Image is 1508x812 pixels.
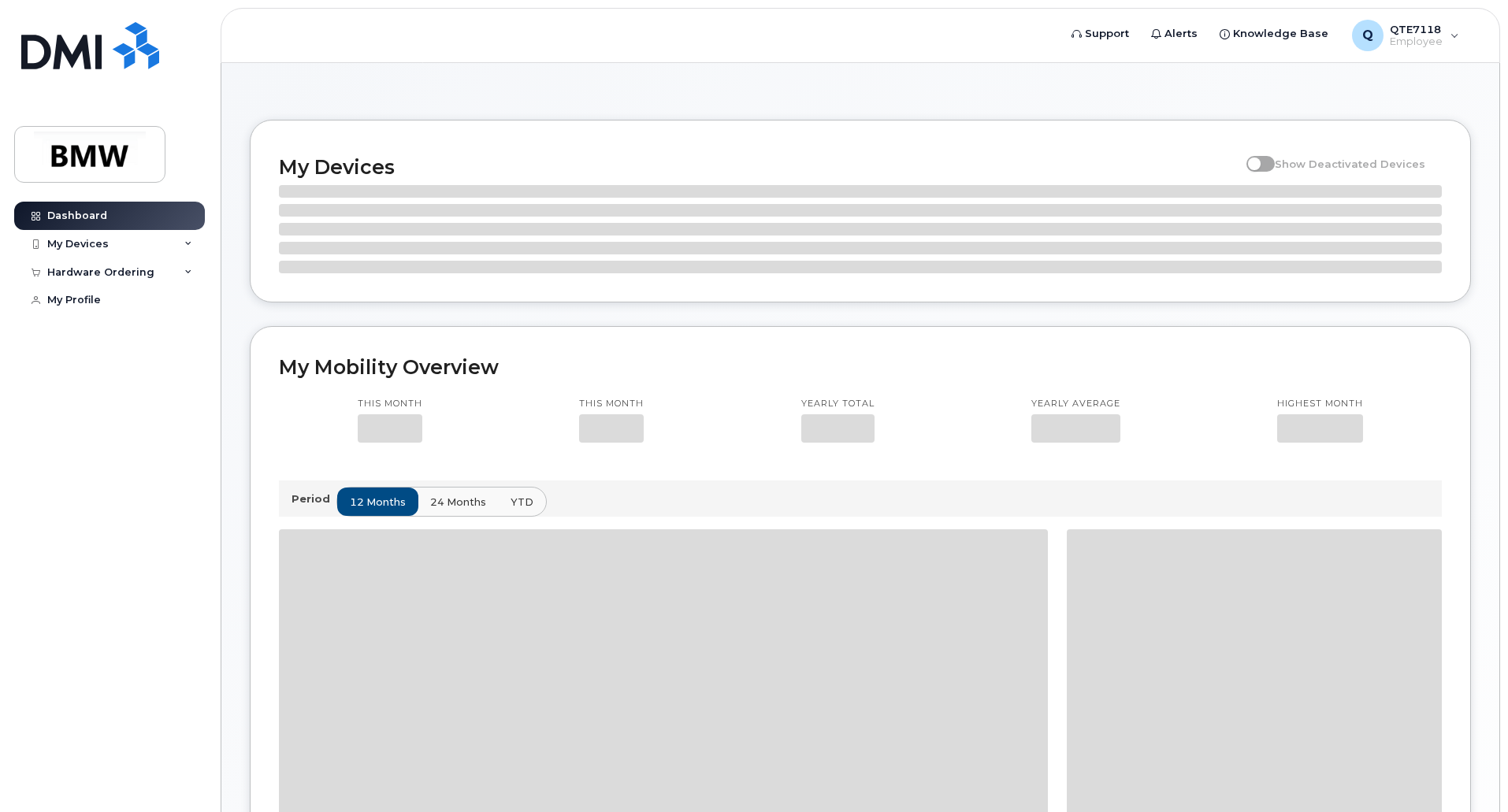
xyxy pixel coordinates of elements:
[1275,158,1425,170] span: Show Deactivated Devices
[430,495,486,510] span: 24 months
[279,155,1239,179] h2: My Devices
[292,491,336,506] p: Period
[511,495,533,510] span: YTD
[579,398,644,410] p: This month
[1277,398,1363,410] p: Highest month
[279,355,1442,379] h2: My Mobility Overview
[1031,398,1120,410] p: Yearly average
[1246,149,1259,161] input: Show Deactivated Devices
[801,398,875,410] p: Yearly total
[358,398,422,410] p: This month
